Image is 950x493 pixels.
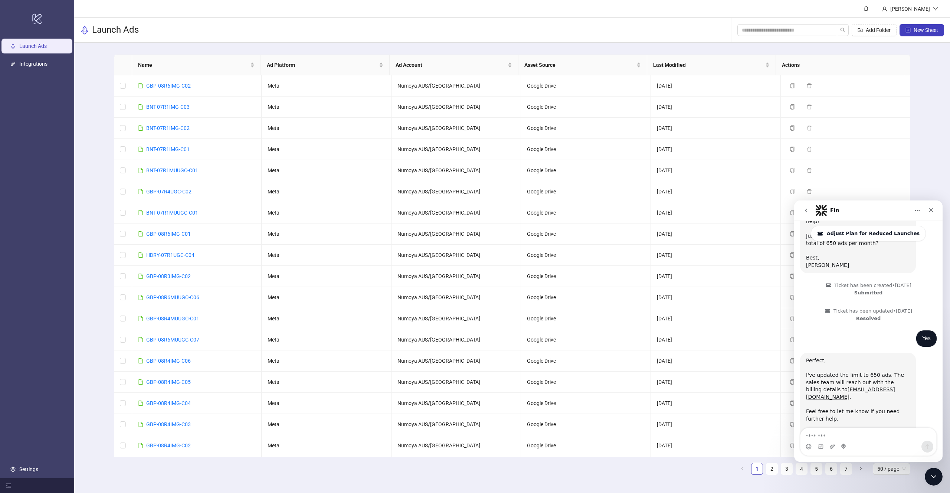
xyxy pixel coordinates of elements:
span: file [138,168,143,173]
a: GBP-08R6MUUGC-C06 [146,294,199,300]
span: Add Folder [866,27,891,33]
span: Last Modified [653,61,764,69]
span: file [138,422,143,427]
td: Meta [262,414,392,435]
td: Numoya AUS/[GEOGRAPHIC_DATA] [392,372,521,393]
span: search [840,27,845,33]
span: copy [790,358,795,363]
span: user [882,6,887,12]
li: 2 [766,463,778,475]
span: file [138,401,143,406]
span: copy [790,231,795,236]
td: Numoya AUS/[GEOGRAPHIC_DATA] [392,329,521,350]
td: Meta [262,329,392,350]
span: copy [790,316,795,321]
td: [DATE] [651,414,781,435]
td: Google Drive [521,223,651,245]
a: GBP-08R4IMG-C06 [146,358,191,364]
th: Last Modified [647,55,776,75]
td: [DATE] [651,118,781,139]
span: copy [790,379,795,385]
td: [DATE] [651,435,781,456]
td: [DATE] [651,372,781,393]
td: [DATE] [651,350,781,372]
span: copy [790,252,795,258]
span: rocket [80,26,89,35]
td: Google Drive [521,202,651,223]
td: [DATE] [651,266,781,287]
td: [DATE] [651,97,781,118]
button: New Sheet [900,24,944,36]
td: [DATE] [651,393,781,414]
span: copy [790,125,795,131]
span: delete [807,147,812,152]
a: Settings [19,466,38,472]
td: Google Drive [521,456,651,477]
span: copy [790,189,795,194]
td: Google Drive [521,181,651,202]
div: [PERSON_NAME] [887,5,933,13]
li: 5 [810,463,822,475]
td: Google Drive [521,139,651,160]
div: Page Size [873,463,910,475]
span: file [138,147,143,152]
span: copy [790,274,795,279]
td: Numoya AUS/[GEOGRAPHIC_DATA] [392,287,521,308]
span: 50 / page [877,463,906,474]
button: right [855,463,867,475]
li: 7 [840,463,852,475]
a: GBP-08R3IMG-C02 [146,273,191,279]
span: Name [138,61,249,69]
td: Meta [262,308,392,329]
a: 1 [751,463,763,474]
span: file [138,379,143,385]
td: Meta [262,245,392,266]
a: BNT-07R1IMG-C03 [146,104,190,110]
span: file [138,210,143,215]
td: Meta [262,266,392,287]
button: left [736,463,748,475]
iframe: Intercom live chat [925,468,943,486]
span: copy [790,168,795,173]
span: delete [807,125,812,131]
span: file [138,252,143,258]
a: GBP-08R4MUUGC-C01 [146,316,199,321]
span: folder-add [858,27,863,33]
a: GBP-07R4UGC-C02 [146,189,191,195]
li: 1 [751,463,763,475]
span: file [138,104,143,110]
td: Numoya AUS/[GEOGRAPHIC_DATA] [392,266,521,287]
span: file [138,358,143,363]
span: copy [790,337,795,342]
a: GBP-08R6MUUGC-C07 [146,337,199,343]
th: Name [132,55,261,75]
span: delete [807,189,812,194]
td: Numoya AUS/[GEOGRAPHIC_DATA] [392,97,521,118]
td: [DATE] [651,223,781,245]
td: Google Drive [521,266,651,287]
span: Asset Source [524,61,635,69]
iframe: Intercom live chat [794,200,943,462]
li: 6 [825,463,837,475]
span: file [138,83,143,88]
td: Numoya AUS/[GEOGRAPHIC_DATA] [392,245,521,266]
td: Numoya AUS/[GEOGRAPHIC_DATA] [392,223,521,245]
span: delete [807,168,812,173]
th: Actions [776,55,905,75]
td: [DATE] [651,287,781,308]
td: Numoya AUS/[GEOGRAPHIC_DATA] [392,160,521,181]
td: Meta [262,350,392,372]
a: GBP-08R6IMG-C01 [146,231,191,237]
a: 4 [796,463,807,474]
